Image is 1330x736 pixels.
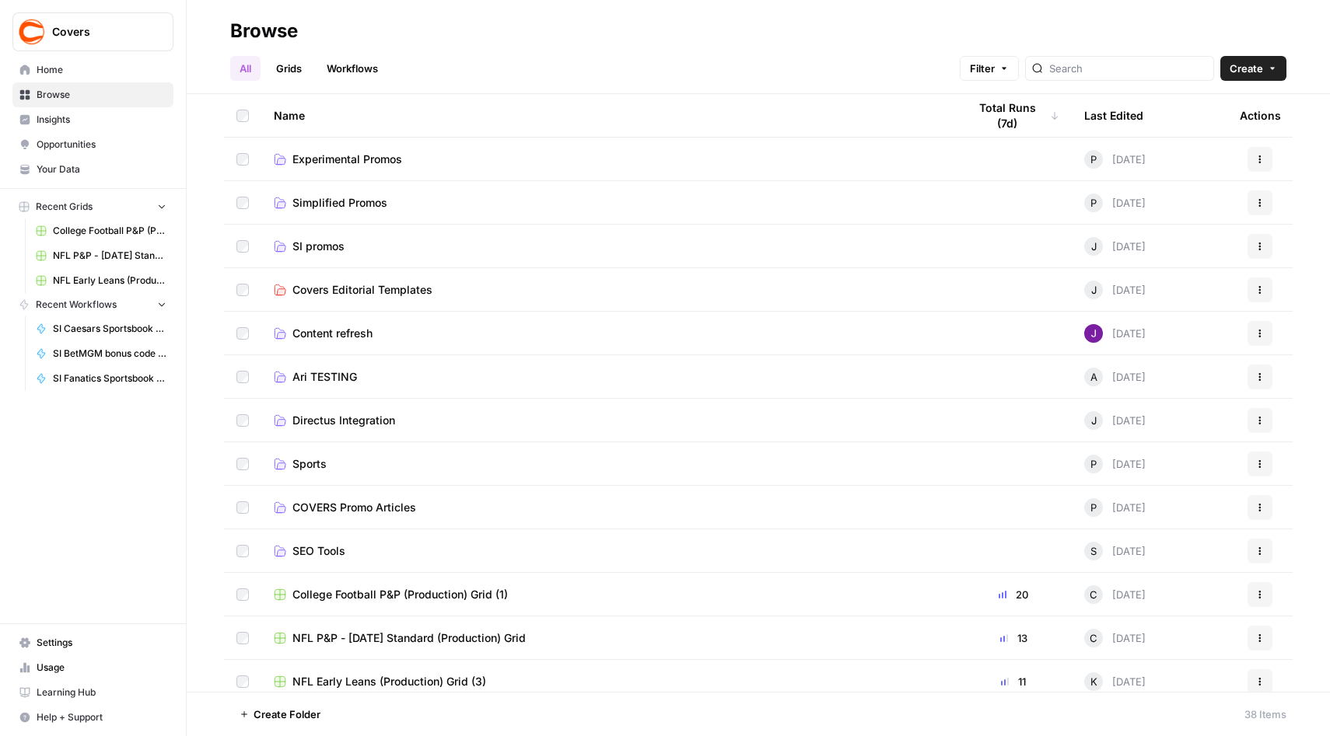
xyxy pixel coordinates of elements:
[53,249,166,263] span: NFL P&P - [DATE] Standard (Production) Grid
[12,293,173,316] button: Recent Workflows
[12,82,173,107] a: Browse
[12,157,173,182] a: Your Data
[317,56,387,81] a: Workflows
[12,195,173,218] button: Recent Grids
[1084,150,1146,169] div: [DATE]
[960,56,1019,81] button: Filter
[37,63,166,77] span: Home
[292,587,508,602] span: College Football P&P (Production) Grid (1)
[1084,498,1146,517] div: [DATE]
[267,56,311,81] a: Grids
[12,12,173,51] button: Workspace: Covers
[53,371,166,385] span: SI Fanatics Sportsbook promo articles
[292,195,387,211] span: Simplified Promos
[1090,195,1097,211] span: P
[37,113,166,127] span: Insights
[37,88,166,102] span: Browse
[1090,369,1097,385] span: A
[1240,94,1281,137] div: Actions
[36,298,117,312] span: Recent Workflows
[29,268,173,293] a: NFL Early Leans (Production) Grid (3)
[292,282,432,298] span: Covers Editorial Templates
[292,326,373,341] span: Content refresh
[12,58,173,82] a: Home
[29,218,173,243] a: College Football P&P (Production) Grid (1)
[1084,194,1146,212] div: [DATE]
[1084,542,1146,560] div: [DATE]
[968,587,1059,602] div: 20
[12,132,173,157] a: Opportunities
[29,316,173,341] a: SI Caesars Sportsbook promo code articles
[36,200,93,214] span: Recent Grids
[1090,674,1097,689] span: K
[1090,587,1097,602] span: C
[970,61,995,76] span: Filter
[230,56,261,81] a: All
[53,274,166,288] span: NFL Early Leans (Production) Grid (3)
[274,543,943,559] a: SEO Tools
[274,500,943,515] a: COVERS Promo Articles
[18,18,46,46] img: Covers Logo
[1084,324,1103,343] img: nj1ssy6o3lyd6ijko0eoja4aphzn
[12,107,173,132] a: Insights
[12,655,173,680] a: Usage
[53,224,166,238] span: College Football P&P (Production) Grid (1)
[1049,61,1207,76] input: Search
[1084,455,1146,473] div: [DATE]
[1230,61,1263,76] span: Create
[274,195,943,211] a: Simplified Promos
[1084,672,1146,691] div: [DATE]
[1084,585,1146,604] div: [DATE]
[37,685,166,699] span: Learning Hub
[1090,630,1097,646] span: C
[37,162,166,176] span: Your Data
[274,326,943,341] a: Content refresh
[292,239,345,254] span: SI promos
[274,587,943,602] a: College Football P&P (Production) Grid (1)
[29,366,173,391] a: SI Fanatics Sportsbook promo articles
[292,630,526,646] span: NFL P&P - [DATE] Standard (Production) Grid
[37,710,166,724] span: Help + Support
[292,500,416,515] span: COVERS Promo Articles
[12,705,173,730] button: Help + Support
[274,369,943,385] a: Ari TESTING
[37,138,166,152] span: Opportunities
[1084,411,1146,430] div: [DATE]
[37,661,166,675] span: Usage
[274,94,943,137] div: Name
[1090,543,1097,559] span: S
[1091,413,1097,428] span: J
[1090,152,1097,167] span: P
[292,456,327,472] span: Sports
[292,674,486,689] span: NFL Early Leans (Production) Grid (3)
[1084,94,1143,137] div: Last Edited
[292,369,357,385] span: Ari TESTING
[968,94,1059,137] div: Total Runs (7d)
[53,347,166,361] span: SI BetMGM bonus code articles
[274,456,943,472] a: Sports
[274,152,943,167] a: Experimental Promos
[1091,239,1097,254] span: J
[12,680,173,705] a: Learning Hub
[52,24,146,40] span: Covers
[968,674,1059,689] div: 11
[1084,281,1146,299] div: [DATE]
[274,239,943,254] a: SI promos
[292,543,345,559] span: SEO Tools
[1244,706,1286,722] div: 38 Items
[274,630,943,646] a: NFL P&P - [DATE] Standard (Production) Grid
[1090,456,1097,472] span: P
[37,636,166,650] span: Settings
[1091,282,1097,298] span: J
[1220,56,1286,81] button: Create
[12,630,173,655] a: Settings
[292,152,402,167] span: Experimental Promos
[29,243,173,268] a: NFL P&P - [DATE] Standard (Production) Grid
[274,413,943,428] a: Directus Integration
[53,322,166,336] span: SI Caesars Sportsbook promo code articles
[1090,500,1097,515] span: P
[1084,324,1146,343] div: [DATE]
[230,19,298,44] div: Browse
[1084,237,1146,256] div: [DATE]
[1084,629,1146,647] div: [DATE]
